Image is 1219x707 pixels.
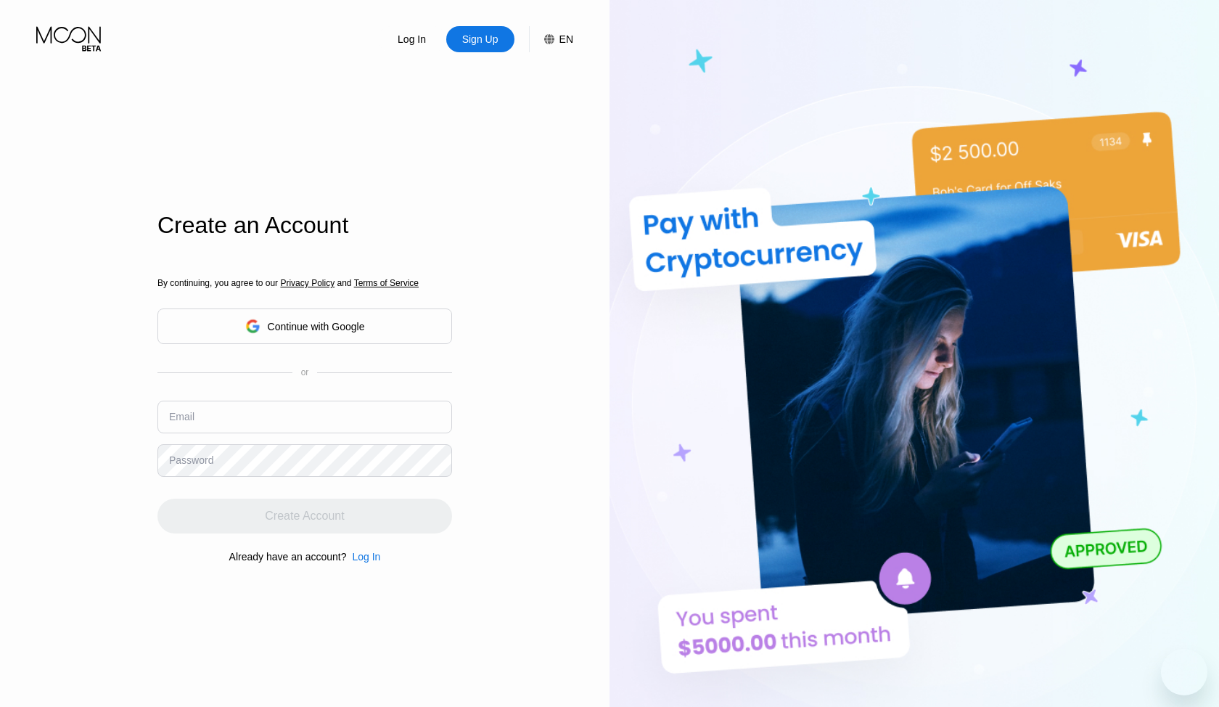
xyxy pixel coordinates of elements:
[169,411,194,422] div: Email
[157,212,452,239] div: Create an Account
[280,278,334,288] span: Privacy Policy
[229,551,347,563] div: Already have an account?
[529,26,573,52] div: EN
[378,26,446,52] div: Log In
[346,551,380,563] div: Log In
[157,308,452,344] div: Continue with Google
[396,32,427,46] div: Log In
[334,278,354,288] span: and
[461,32,500,46] div: Sign Up
[157,278,452,288] div: By continuing, you agree to our
[1161,649,1207,695] iframe: Кнопка запуска окна обмена сообщениями
[446,26,514,52] div: Sign Up
[169,454,213,466] div: Password
[301,367,309,377] div: or
[559,33,573,45] div: EN
[352,551,380,563] div: Log In
[354,278,419,288] span: Terms of Service
[268,321,365,332] div: Continue with Google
